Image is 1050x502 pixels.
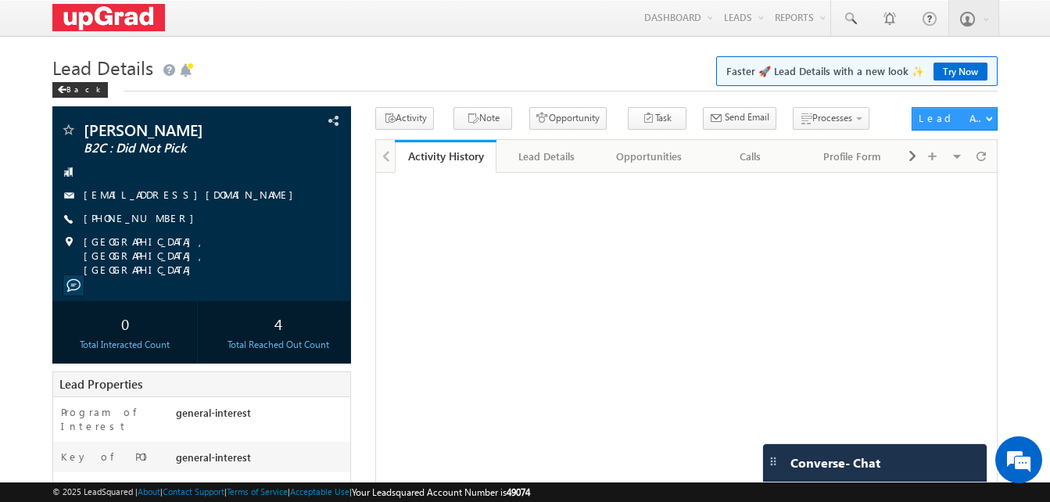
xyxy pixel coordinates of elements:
[507,486,530,498] span: 49074
[790,456,880,470] span: Converse - Chat
[172,405,350,427] div: general-interest
[84,211,202,224] a: [PHONE_NUMBER]
[61,450,152,464] label: Key of POI
[919,111,985,125] div: Lead Actions
[529,107,607,130] button: Opportunity
[52,81,116,95] a: Back
[290,486,349,497] a: Acceptable Use
[59,376,142,392] span: Lead Properties
[599,140,701,173] a: Opportunities
[496,140,598,173] a: Lead Details
[227,486,288,497] a: Terms of Service
[701,140,802,173] a: Calls
[84,141,267,156] span: B2C : Did Not Pick
[84,188,301,201] a: [EMAIL_ADDRESS][DOMAIN_NAME]
[56,309,193,338] div: 0
[172,450,350,472] div: general-interest
[375,107,434,130] button: Activity
[84,122,267,138] span: [PERSON_NAME]
[163,486,224,497] a: Contact Support
[713,147,788,166] div: Calls
[407,149,485,163] div: Activity History
[815,147,890,166] div: Profile Form
[52,4,165,31] img: Custom Logo
[52,55,153,80] span: Lead Details
[84,235,324,277] span: [GEOGRAPHIC_DATA], [GEOGRAPHIC_DATA], [GEOGRAPHIC_DATA]
[703,107,776,130] button: Send Email
[52,485,530,500] span: © 2025 LeadSquared | | | | |
[210,309,346,338] div: 4
[611,147,686,166] div: Opportunities
[52,82,108,98] div: Back
[61,405,161,433] label: Program of Interest
[793,107,869,130] button: Processes
[767,455,779,468] img: carter-drag
[934,63,987,81] a: Try Now
[453,107,512,130] button: Note
[812,112,852,124] span: Processes
[802,140,904,173] a: Profile Form
[56,338,193,352] div: Total Interacted Count
[138,486,160,497] a: About
[912,107,998,131] button: Lead Actions
[210,338,346,352] div: Total Reached Out Count
[725,110,769,124] span: Send Email
[509,147,584,166] div: Lead Details
[352,486,530,498] span: Your Leadsquared Account Number is
[395,140,496,173] a: Activity History
[628,107,686,130] button: Task
[726,63,987,79] span: Faster 🚀 Lead Details with a new look ✨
